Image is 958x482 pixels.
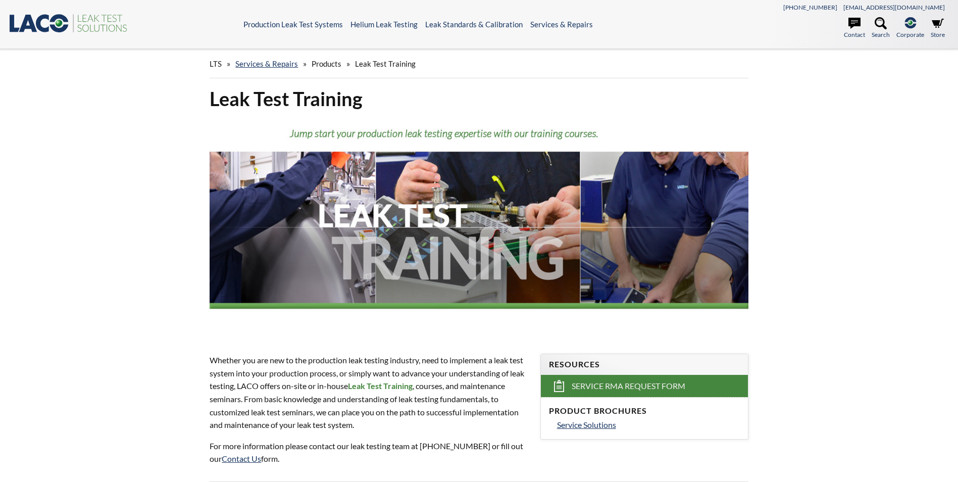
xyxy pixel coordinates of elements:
h4: Resources [549,359,740,370]
a: Service RMA Request Form [541,375,748,397]
span: Service Solutions [557,420,616,429]
img: Leak Test Training header [210,119,748,335]
span: Corporate [896,30,924,39]
a: Contact Us [222,454,261,463]
a: Search [872,17,890,39]
div: » » » [210,50,748,78]
strong: Leak Test Training [348,381,413,391]
a: [PHONE_NUMBER] [783,4,837,11]
span: Service RMA Request Form [572,381,685,392]
span: Leak Test Training [355,59,416,68]
a: Helium Leak Testing [350,20,418,29]
a: Production Leak Test Systems [243,20,343,29]
span: LTS [210,59,222,68]
p: Whether you are new to the production leak testing industry, need to implement a leak test system... [210,354,528,431]
p: For more information please contact our leak testing team at [PHONE_NUMBER] or fill out our form. [210,440,528,465]
a: Services & Repairs [530,20,593,29]
a: Contact [844,17,865,39]
a: Leak Standards & Calibration [425,20,523,29]
a: [EMAIL_ADDRESS][DOMAIN_NAME] [843,4,945,11]
a: Service Solutions [557,418,740,431]
h4: Product Brochures [549,406,740,416]
a: Services & Repairs [235,59,298,68]
a: Store [931,17,945,39]
span: Products [312,59,341,68]
h1: Leak Test Training [210,86,748,111]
